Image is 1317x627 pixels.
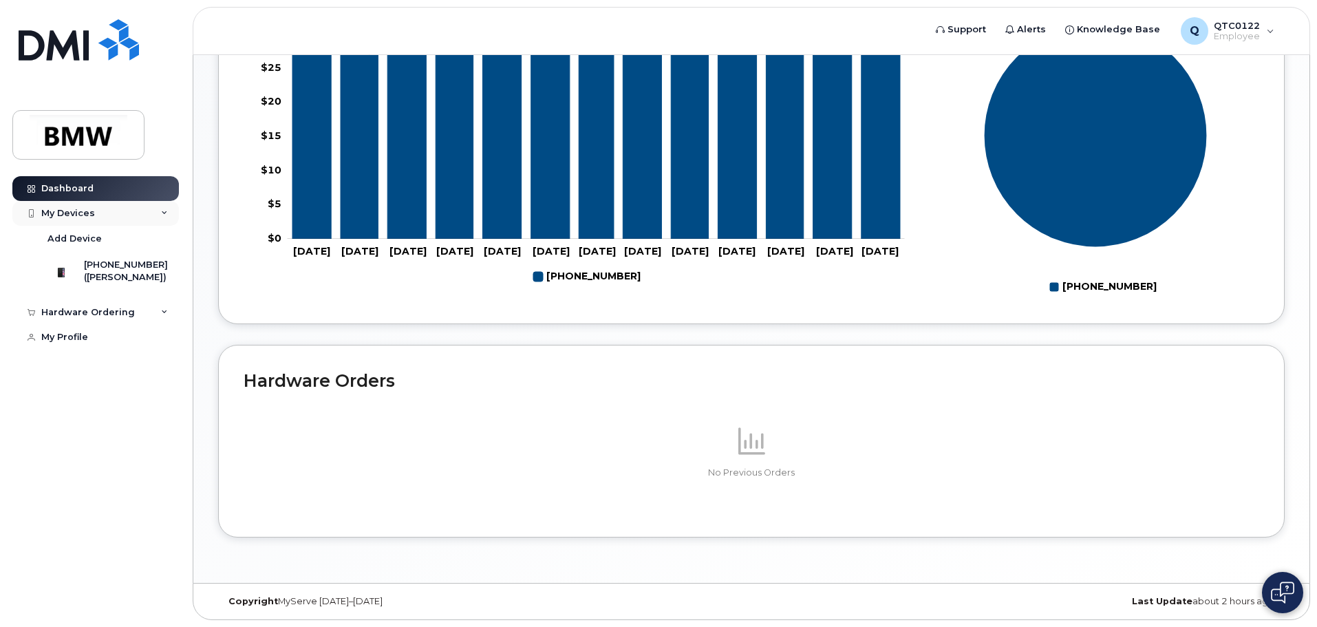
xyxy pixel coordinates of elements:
span: QTC0122 [1214,20,1260,31]
g: 864-822-0624 [533,265,641,288]
span: Alerts [1017,23,1046,36]
tspan: $15 [261,129,281,142]
span: Employee [1214,31,1260,42]
tspan: [DATE] [816,245,853,257]
a: Support [926,16,996,43]
tspan: [DATE] [767,245,804,257]
tspan: [DATE] [484,245,521,257]
a: Knowledge Base [1056,16,1170,43]
tspan: [DATE] [624,245,661,257]
g: Legend [1049,275,1157,299]
g: Legend [533,265,641,288]
g: Series [984,23,1208,247]
tspan: $0 [268,232,281,244]
img: Open chat [1271,582,1294,604]
tspan: [DATE] [718,245,756,257]
tspan: $20 [261,95,281,107]
tspan: $10 [261,163,281,176]
span: Knowledge Base [1077,23,1160,36]
tspan: [DATE] [861,245,899,257]
tspan: [DATE] [672,245,709,257]
tspan: $25 [261,61,281,73]
strong: Last Update [1132,596,1192,606]
tspan: [DATE] [579,245,616,257]
span: Support [947,23,986,36]
tspan: [DATE] [293,245,330,257]
span: Q [1190,23,1199,39]
tspan: $5 [268,198,281,210]
g: Chart [984,23,1208,298]
div: QTC0122 [1171,17,1284,45]
tspan: [DATE] [341,245,378,257]
strong: Copyright [228,596,278,606]
h2: Hardware Orders [244,370,1259,391]
div: MyServe [DATE]–[DATE] [218,596,574,607]
tspan: [DATE] [436,245,473,257]
a: Alerts [996,16,1056,43]
g: 864-822-0624 [292,32,900,239]
p: No Previous Orders [244,467,1259,479]
tspan: [DATE] [533,245,570,257]
div: about 2 hours ago [929,596,1285,607]
tspan: [DATE] [389,245,427,257]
